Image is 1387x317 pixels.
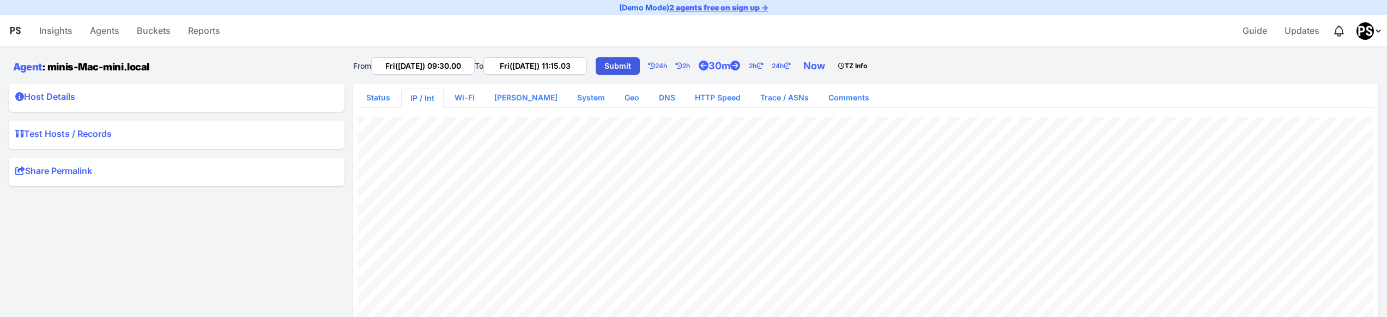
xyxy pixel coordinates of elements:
a: Insights [35,17,77,44]
a: System [568,88,614,107]
label: To [475,61,483,71]
summary: Test Hosts / Records [15,127,338,145]
a: 24h [772,55,799,77]
h1: : minis-Mac-mini.local [13,59,156,74]
a: Agent [13,61,42,73]
a: Status [358,88,399,107]
a: 2 agents free on sign up → [669,3,768,12]
a: 24h [649,55,676,77]
a: Now [799,55,834,77]
strong: TZ Info [838,62,867,70]
summary: Share Permalink [15,164,338,182]
a: [PERSON_NAME] [486,88,566,107]
summary: Host Details [15,90,338,107]
a: Buckets [132,17,175,44]
a: Comments [820,88,878,107]
a: IP / Int [402,88,443,108]
a: Reports [184,17,225,44]
a: Trace / ASNs [752,88,817,107]
span: Updates [1285,20,1319,41]
label: From [353,61,371,71]
a: 30m [699,55,749,77]
a: 2h [749,55,772,77]
img: Pansift Demo Account [1356,22,1374,40]
a: Geo [616,88,648,107]
a: DNS [650,88,684,107]
a: 2h [676,55,699,77]
a: Wi-Fi [446,88,483,107]
a: Guide [1238,17,1271,44]
a: Updates [1280,17,1324,44]
a: HTTP Speed [686,88,749,107]
p: (Demo Mode) [619,2,768,13]
a: Agents [86,17,124,44]
span: Guide [1243,20,1267,41]
a: Submit [596,57,640,75]
div: Notifications [1333,25,1346,38]
div: Profile Menu [1356,22,1383,40]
